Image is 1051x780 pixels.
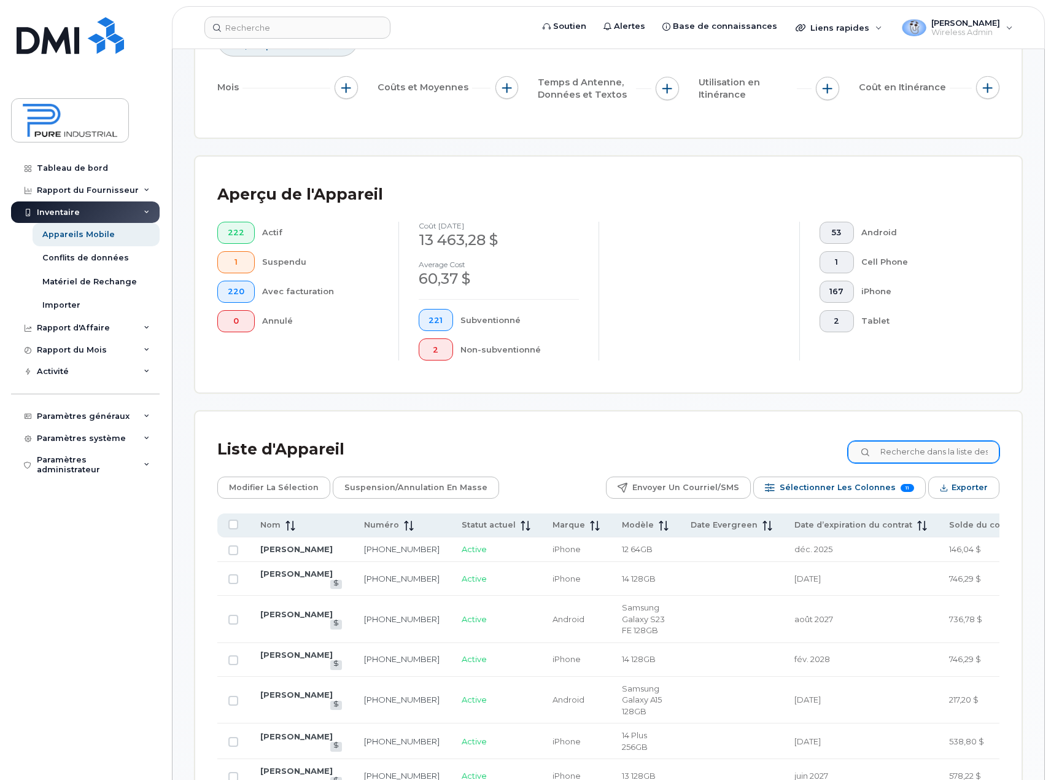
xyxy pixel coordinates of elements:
a: View Last Bill [330,742,342,751]
button: 2 [820,310,855,332]
button: 1 [217,251,255,273]
button: 1 [820,251,855,273]
div: Android [861,222,980,244]
button: 2 [419,338,454,361]
span: 14 128GB [622,654,656,664]
span: Liens rapides [810,23,869,33]
a: View Last Bill [330,660,342,669]
span: Statut actuel [462,520,516,531]
button: 221 [419,309,454,331]
span: 14 Plus 256GB [622,730,648,752]
a: [PHONE_NUMBER] [364,736,440,746]
div: Liens rapides [787,15,891,40]
a: [PERSON_NAME] [260,766,333,776]
span: Nom [260,520,281,531]
input: Recherche [204,17,390,39]
a: [PERSON_NAME] [260,569,333,579]
span: Android [553,614,584,624]
span: Active [462,654,487,664]
span: Utilisation en Itinérance [699,76,797,101]
a: [PHONE_NUMBER] [364,544,440,554]
span: Suspension/Annulation en masse [344,478,487,497]
span: 221 [429,316,443,326]
div: Cell Phone [861,251,980,273]
span: Exporter [952,478,988,497]
span: 12 64GB [622,544,653,554]
button: Sélectionner les colonnes 11 [753,477,926,499]
span: 222 [228,228,244,238]
span: 1 [228,257,244,267]
span: août 2027 [794,614,833,624]
span: Solde du contrat [949,520,1020,531]
span: Active [462,544,487,554]
span: Temps d Antenne, Données et Textos [538,76,636,101]
button: 167 [820,281,855,303]
div: 13 463,28 $ [419,230,580,251]
span: 220 [228,287,244,297]
a: Base de connaissances [654,14,786,39]
span: déc. 2025 [794,544,832,554]
h4: coût [DATE] [419,222,580,230]
span: Active [462,736,487,746]
span: 11 [901,484,914,492]
span: Alertes [614,20,645,33]
button: Envoyer un courriel/SMS [606,477,751,499]
span: Coûts et Moyennes [378,81,472,94]
div: 60,37 $ [419,268,580,289]
span: [DATE] [794,574,821,583]
span: 746,29 $ [949,654,981,664]
button: Exporter [928,477,999,499]
span: Active [462,695,487,704]
span: 2 [429,345,443,355]
div: Subventionné [460,309,579,331]
div: Annulé [262,310,379,332]
span: Modèle [622,520,654,531]
span: 167 [829,287,844,297]
span: Base de connaissances [673,20,777,33]
span: 146,04 $ [949,544,981,554]
span: Numéro [364,520,399,531]
span: actif [227,41,249,50]
span: Wireless Admin [931,28,1000,37]
button: Suspension/Annulation en masse [333,477,499,499]
button: 220 [217,281,255,303]
div: Tablet [861,310,980,332]
a: [PHONE_NUMBER] [364,574,440,583]
span: 538,80 $ [949,736,984,746]
a: [PERSON_NAME] [260,690,333,700]
span: 2 [829,316,844,326]
button: Modifier la sélection [217,477,330,499]
span: 1 [829,257,844,267]
div: Denis Hogan [893,15,1022,40]
span: [DATE] [794,736,821,746]
span: [DATE] [794,695,821,704]
span: Marque [553,520,585,531]
span: Date Evergreen [691,520,758,531]
span: Sélectionner les colonnes [780,478,896,497]
span: Active [462,614,487,624]
div: Aperçu de l'Appareil [217,179,383,211]
span: Date d’expiration du contrat [794,520,912,531]
span: Active [462,574,487,583]
span: Soutien [553,20,586,33]
span: 217,20 $ [949,695,979,704]
a: View Last Bill [330,620,342,629]
a: Alertes [595,14,654,39]
a: Soutien [534,14,595,39]
span: iPhone [553,736,581,746]
a: View Last Bill [330,580,342,589]
span: Android [553,695,584,704]
span: iPhone [553,654,581,664]
div: iPhone [861,281,980,303]
a: View Last Bill [330,701,342,710]
input: Recherche dans la liste des appareils ... [848,441,999,463]
span: Mois [217,81,242,94]
span: Envoyer un courriel/SMS [632,478,739,497]
button: 0 [217,310,255,332]
span: [PERSON_NAME] [931,18,1000,28]
span: 736,78 $ [949,614,982,624]
span: iPhone [553,544,581,554]
h4: Average cost [419,260,580,268]
span: Samsung Galaxy S23 FE 128GB [622,603,665,635]
button: 53 [820,222,855,244]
